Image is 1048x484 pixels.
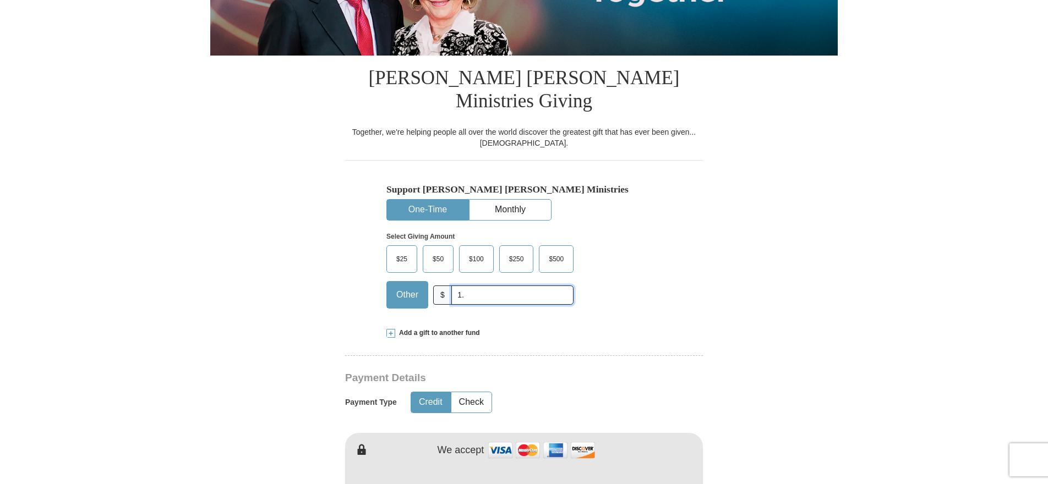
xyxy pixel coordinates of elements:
div: Together, we're helping people all over the world discover the greatest gift that has ever been g... [345,127,703,148]
span: Other [391,287,424,303]
input: Other Amount [451,285,574,305]
img: credit cards accepted [487,438,597,462]
span: $25 [391,251,413,267]
button: One-Time [387,200,468,220]
button: Credit [411,392,450,413]
span: $100 [463,251,489,267]
strong: Select Giving Amount [386,233,455,240]
h3: Payment Details [345,372,626,384]
button: Check [451,392,492,413]
span: $500 [543,251,569,267]
span: $250 [504,251,530,267]
span: $ [433,285,452,305]
h5: Support [PERSON_NAME] [PERSON_NAME] Ministries [386,184,662,195]
span: Add a gift to another fund [395,328,480,338]
h4: We accept [438,444,484,457]
h1: [PERSON_NAME] [PERSON_NAME] Ministries Giving [345,56,703,127]
span: $50 [427,251,449,267]
button: Monthly [470,200,551,220]
h5: Payment Type [345,398,397,407]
